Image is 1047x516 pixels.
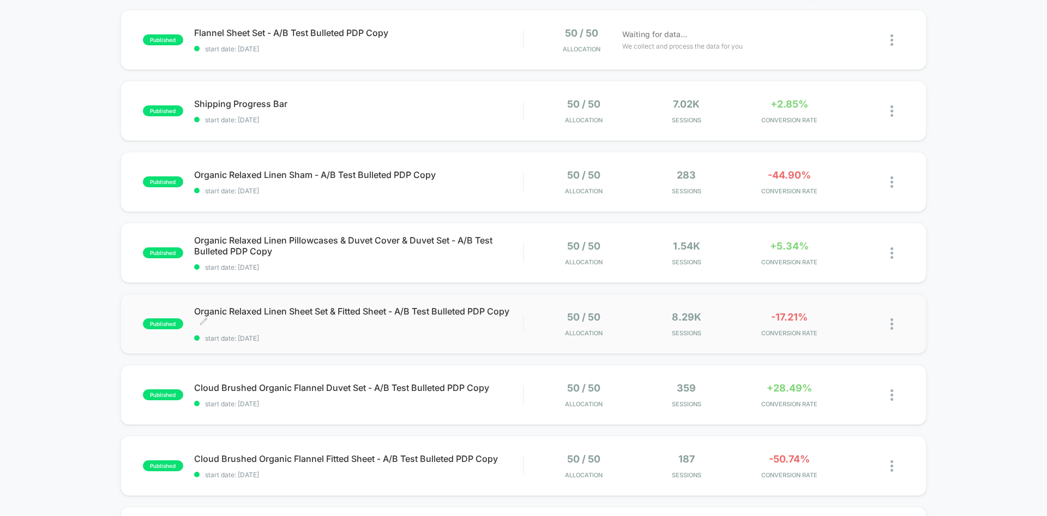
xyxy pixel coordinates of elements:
span: Allocation [565,258,603,266]
span: Sessions [638,187,736,195]
span: Organic Relaxed Linen Sham - A/B Test Bulleted PDP Copy [194,169,523,180]
abbr: Enabling validation will send analytics events to the Bazaarvoice validation service. If an event... [4,61,67,70]
span: 359 [677,382,696,394]
span: +2.85% [771,98,808,110]
img: close [890,105,893,117]
span: CONVERSION RATE [741,471,838,479]
span: start date: [DATE] [194,45,523,53]
span: Sessions [638,258,736,266]
span: 187 [678,453,695,465]
span: Sessions [638,400,736,408]
span: 50 / 50 [567,98,600,110]
span: Sessions [638,116,736,124]
span: Allocation [565,116,603,124]
span: start date: [DATE] [194,187,523,195]
span: -17.21% [771,311,808,323]
span: published [143,389,183,400]
span: 50 / 50 [565,27,598,39]
span: published [143,34,183,45]
h5: Bazaarvoice Analytics content is not detected on this page. [4,26,159,44]
span: Waiting for data... [622,28,687,40]
span: start date: [DATE] [194,334,523,342]
span: CONVERSION RATE [741,258,838,266]
a: Enable Validation [4,61,67,70]
span: published [143,247,183,258]
span: +5.34% [770,240,809,252]
span: CONVERSION RATE [741,116,838,124]
span: start date: [DATE] [194,400,523,408]
span: CONVERSION RATE [741,187,838,195]
span: Allocation [565,329,603,337]
span: Allocation [563,45,600,53]
img: close [890,389,893,401]
span: start date: [DATE] [194,263,523,271]
img: close [890,318,893,330]
span: published [143,176,183,187]
span: 50 / 50 [567,240,600,252]
span: -50.74% [769,453,810,465]
span: Allocation [565,187,603,195]
span: 50 / 50 [567,169,600,181]
span: start date: [DATE] [194,471,523,479]
span: Cloud Brushed Organic Flannel Fitted Sheet - A/B Test Bulleted PDP Copy [194,453,523,464]
span: Shipping Progress Bar [194,98,523,109]
span: 1.54k [673,240,700,252]
span: 50 / 50 [567,382,600,394]
span: 7.02k [673,98,700,110]
span: start date: [DATE] [194,116,523,124]
span: -44.90% [768,169,811,181]
span: We collect and process the data for you [622,41,743,51]
span: Cloud Brushed Organic Flannel Duvet Set - A/B Test Bulleted PDP Copy [194,382,523,393]
span: Organic Relaxed Linen Sheet Set & Fitted Sheet - A/B Test Bulleted PDP Copy [194,306,523,328]
span: CONVERSION RATE [741,400,838,408]
span: Allocation [565,471,603,479]
span: Flannel Sheet Set - A/B Test Bulleted PDP Copy [194,27,523,38]
span: Organic Relaxed Linen Pillowcases & Duvet Cover & Duvet Set - A/B Test Bulleted PDP Copy [194,235,523,257]
span: Sessions [638,471,736,479]
span: Allocation [565,400,603,408]
span: 8.29k [672,311,701,323]
span: 50 / 50 [567,311,600,323]
span: 283 [677,169,696,181]
span: +28.49% [767,382,812,394]
span: 50 / 50 [567,453,600,465]
img: close [890,176,893,188]
span: published [143,105,183,116]
p: Analytics Inspector 1.7.0 [4,4,159,14]
span: Sessions [638,329,736,337]
img: close [890,460,893,472]
span: published [143,460,183,471]
img: close [890,34,893,46]
span: CONVERSION RATE [741,329,838,337]
img: close [890,247,893,259]
span: published [143,318,183,329]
